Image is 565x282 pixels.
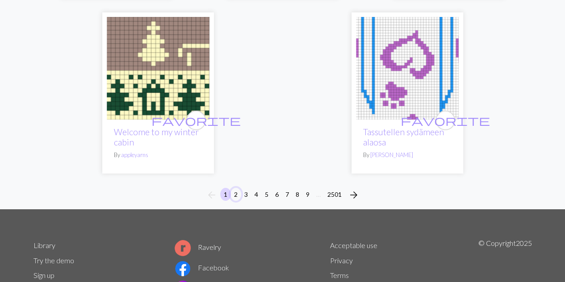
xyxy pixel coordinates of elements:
img: Welcome to my winter cabin [107,17,209,120]
a: Welcome to my winter cabin [107,63,209,71]
a: Facebook [175,263,229,272]
a: Acceptable use [330,241,377,249]
i: Next [348,190,359,200]
p: By [114,151,202,159]
i: favourite [401,112,490,129]
button: favourite [186,111,206,130]
button: 8 [292,188,303,201]
nav: Page navigation [203,188,363,202]
img: Ravelry logo [175,240,191,256]
span: favorite [401,113,490,127]
a: Tassutellen sydämeen alaosa [363,127,444,147]
span: arrow_forward [348,189,359,201]
button: 2 [230,188,241,201]
p: By [363,151,452,159]
span: favorite [151,113,241,127]
a: appleyarns [121,151,148,158]
button: 1 [220,188,231,201]
a: Tassutellen sydämeen alaosa [356,63,459,71]
a: Library [33,241,55,249]
button: 9 [302,188,313,201]
button: Next [345,188,363,202]
button: 3 [241,188,251,201]
a: Welcome to my winter cabin [114,127,199,147]
button: 5 [261,188,272,201]
a: Privacy [330,256,353,265]
img: Tassutellen sydämeen alaosa [356,17,459,120]
a: Try the demo [33,256,74,265]
i: favourite [151,112,241,129]
button: 2501 [324,188,345,201]
button: 6 [272,188,282,201]
a: Sign up [33,271,54,279]
button: 4 [251,188,262,201]
img: Facebook logo [175,261,191,277]
button: 7 [282,188,293,201]
a: Ravelry [175,243,221,251]
a: [PERSON_NAME] [370,151,413,158]
button: favourite [435,111,455,130]
a: Terms [330,271,349,279]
